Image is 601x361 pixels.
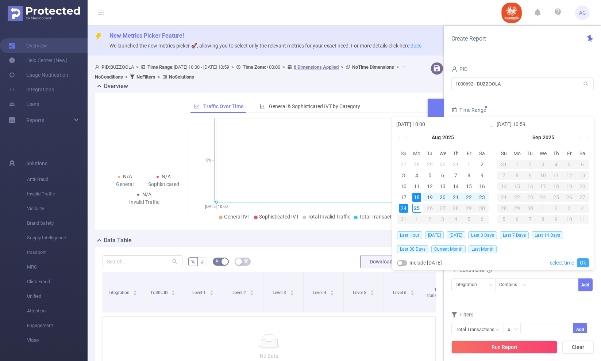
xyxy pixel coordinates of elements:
span: Reports [26,117,44,123]
td: August 30, 2025 [475,203,489,214]
div: 12 [425,182,434,191]
span: [DATE] [447,231,465,239]
div: 2 [550,204,563,213]
img: Protected Media [8,6,80,21]
td: September 11, 2025 [550,170,563,181]
div: 30 [524,204,537,213]
td: August 25, 2025 [410,203,423,214]
span: General & Sophisticated IVT by Category [269,103,360,109]
div: 17 [399,193,408,202]
td: August 27, 2025 [436,203,450,214]
td: October 10, 2025 [563,214,576,225]
div: 4 [576,204,589,213]
div: 8 [537,215,550,224]
td: September 18, 2025 [550,181,563,192]
div: 9 [550,215,563,224]
span: Visibility [27,201,88,216]
td: September 3, 2025 [436,214,450,225]
td: September 29, 2025 [511,203,524,214]
div: 14 [451,182,460,191]
a: Next year (Control + right) [581,130,591,145]
div: 11 [550,171,563,180]
div: 19 [563,182,576,191]
span: Unified [27,289,88,304]
td: September 19, 2025 [563,181,576,192]
span: Invalid Traffic [27,187,88,201]
div: 22 [465,193,473,202]
div: 28 [412,160,421,169]
td: October 6, 2025 [511,214,524,225]
span: Last Month [469,245,497,253]
div: 27 [399,160,408,169]
div: 3 [563,204,576,213]
div: Sophisticated [144,180,183,188]
i: icon: thunderbolt [95,33,102,40]
a: Last year (Control + left) [395,130,405,145]
td: July 29, 2025 [423,159,436,170]
a: 2025 [442,130,455,145]
div: 15 [465,182,473,191]
a: Next month (PageDown) [576,130,583,145]
th: Fri [563,148,576,159]
div: 27 [436,204,450,213]
td: October 4, 2025 [576,203,589,214]
td: September 2, 2025 [423,214,436,225]
th: Wed [537,148,550,159]
b: No Solutions [169,74,194,80]
td: August 5, 2025 [423,170,436,181]
div: General [105,180,144,188]
span: > [229,64,236,70]
div: 3 [399,171,408,180]
th: Mon [511,148,524,159]
i: icon: table [244,259,248,263]
a: Sep [532,130,542,145]
td: July 30, 2025 [436,159,450,170]
td: September 3, 2025 [537,159,550,170]
input: Start date [396,120,489,129]
span: Total Invalid Traffic [308,214,350,220]
span: Su [397,150,410,157]
b: No Filters [136,74,155,80]
span: Brand Safety [27,216,88,231]
th: Sun [497,148,511,159]
span: Engagement [27,318,88,333]
div: 2 [524,160,537,169]
a: Overview [9,38,47,53]
div: 8 [511,171,524,180]
a: Reports [26,113,44,128]
div: 30 [438,160,447,169]
span: Th [449,150,462,157]
div: 10 [537,171,550,180]
span: We [537,150,550,157]
input: End date [497,120,590,129]
td: September 16, 2025 [524,181,537,192]
a: Usage Notification [9,68,68,82]
td: August 9, 2025 [475,170,489,181]
td: August 26, 2025 [423,203,436,214]
td: September 27, 2025 [576,192,589,203]
td: August 2, 2025 [475,159,489,170]
td: August 31, 2025 [497,159,511,170]
td: August 18, 2025 [410,192,423,203]
td: July 28, 2025 [410,159,423,170]
span: Sa [576,150,589,157]
td: September 4, 2025 [449,214,462,225]
tspan: 0% [206,158,211,163]
td: August 23, 2025 [475,192,489,203]
td: September 30, 2025 [524,203,537,214]
div: 31 [497,160,511,169]
th: Sat [475,148,489,159]
span: We launched the new metrics picker 🚀, allowing you to select only the relevant metrics for your e... [109,43,421,49]
button: Add [573,323,587,336]
div: 11 [412,182,421,191]
td: September 28, 2025 [497,203,511,214]
b: No Time Dimensions [352,64,394,70]
a: Previous month (PageUp) [403,130,410,145]
span: [DATE] [425,231,444,239]
td: August 20, 2025 [436,192,450,203]
a: docs [411,43,421,49]
button: Clear [562,341,594,354]
button: Download PDF [360,255,413,268]
td: September 6, 2025 [576,159,589,170]
span: Mo [511,150,524,157]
